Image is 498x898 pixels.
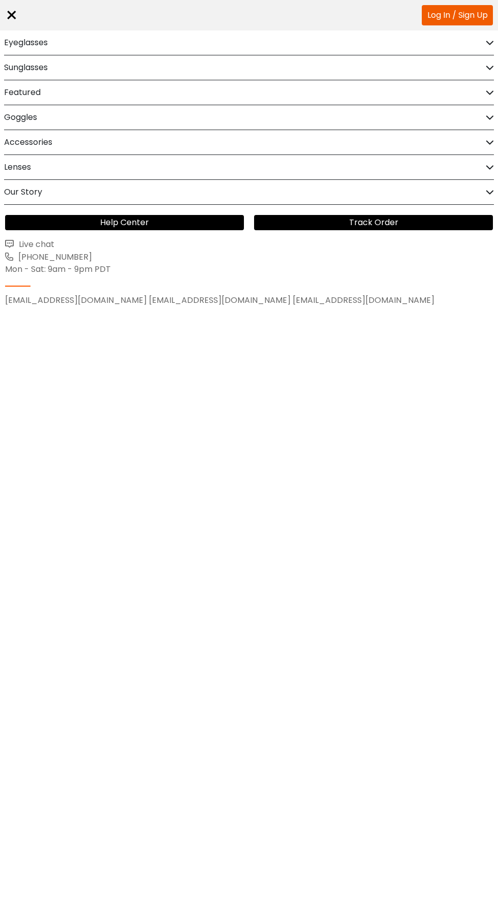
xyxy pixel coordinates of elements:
[4,105,37,130] h2: Goggles
[4,155,31,179] h2: Lenses
[5,215,244,230] a: Help Center
[5,294,147,306] a: [EMAIL_ADDRESS][DOMAIN_NAME]
[4,55,48,80] h2: Sunglasses
[5,251,493,263] a: [PHONE_NUMBER]
[149,294,291,306] a: [EMAIL_ADDRESS][DOMAIN_NAME]
[16,238,54,250] span: Live chat
[4,180,42,204] h2: Our Story
[4,130,52,154] h2: Accessories
[4,30,48,55] h2: Eyeglasses
[5,263,493,275] div: Mon - Sat: 9am - 9pm PDT
[15,251,92,263] span: [PHONE_NUMBER]
[276,494,490,860] iframe: Chat
[254,215,493,230] a: Track Order
[293,294,434,306] a: [EMAIL_ADDRESS][DOMAIN_NAME]
[4,80,41,105] h2: Featured
[422,5,493,25] a: Log In / Sign Up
